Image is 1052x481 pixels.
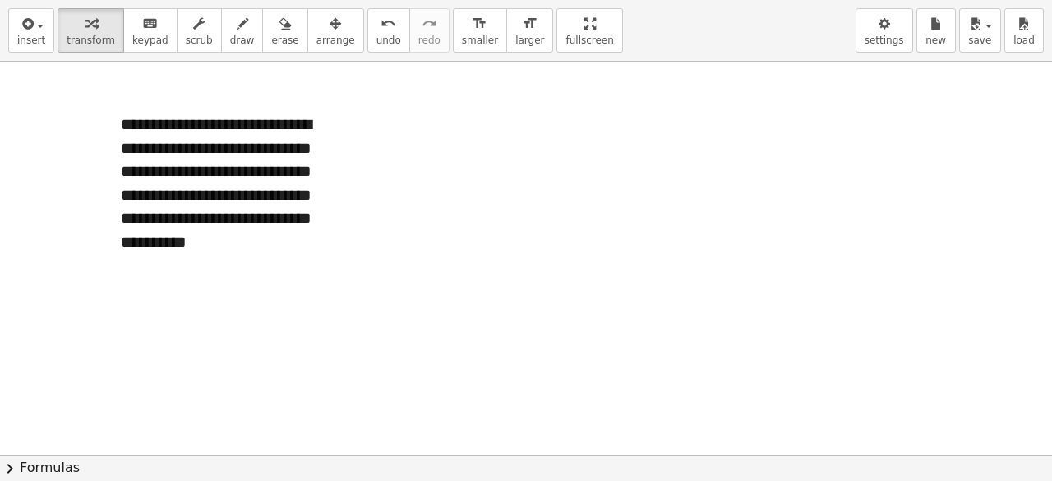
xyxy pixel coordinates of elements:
[418,35,441,46] span: redo
[230,35,255,46] span: draw
[67,35,115,46] span: transform
[8,8,54,53] button: insert
[472,14,487,34] i: format_size
[565,35,613,46] span: fullscreen
[522,14,538,34] i: format_size
[381,14,396,34] i: undo
[968,35,991,46] span: save
[221,8,264,53] button: draw
[506,8,553,53] button: format_sizelarger
[367,8,410,53] button: undoundo
[262,8,307,53] button: erase
[177,8,222,53] button: scrub
[186,35,213,46] span: scrub
[123,8,178,53] button: keyboardkeypad
[376,35,401,46] span: undo
[925,35,946,46] span: new
[142,14,158,34] i: keyboard
[132,35,168,46] span: keypad
[856,8,913,53] button: settings
[1013,35,1035,46] span: load
[316,35,355,46] span: arrange
[58,8,124,53] button: transform
[556,8,622,53] button: fullscreen
[865,35,904,46] span: settings
[307,8,364,53] button: arrange
[916,8,956,53] button: new
[409,8,450,53] button: redoredo
[1004,8,1044,53] button: load
[17,35,45,46] span: insert
[271,35,298,46] span: erase
[422,14,437,34] i: redo
[515,35,544,46] span: larger
[453,8,507,53] button: format_sizesmaller
[462,35,498,46] span: smaller
[959,8,1001,53] button: save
